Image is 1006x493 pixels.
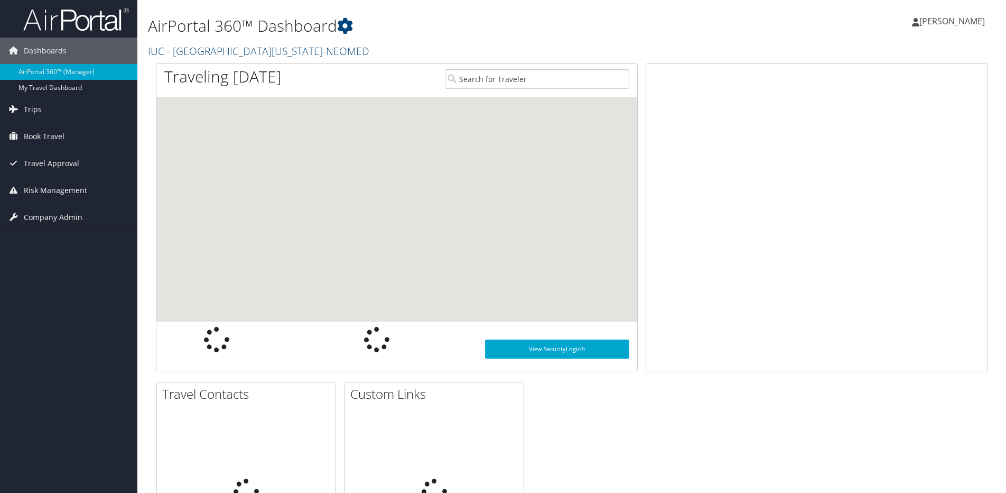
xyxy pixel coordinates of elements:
input: Search for Traveler [445,69,629,89]
span: Risk Management [24,177,87,204]
a: [PERSON_NAME] [912,5,995,37]
img: airportal-logo.png [23,7,129,32]
h1: Traveling [DATE] [164,66,282,88]
h2: Custom Links [350,385,524,403]
a: IUC - [GEOGRAPHIC_DATA][US_STATE]-NEOMED [148,44,372,58]
span: Dashboards [24,38,67,64]
span: Travel Approval [24,150,79,177]
span: Trips [24,96,42,123]
span: Company Admin [24,204,82,231]
h1: AirPortal 360™ Dashboard [148,15,713,37]
span: Book Travel [24,123,64,150]
h2: Travel Contacts [162,385,336,403]
span: [PERSON_NAME] [919,15,985,27]
a: View SecurityLogic® [485,340,629,359]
